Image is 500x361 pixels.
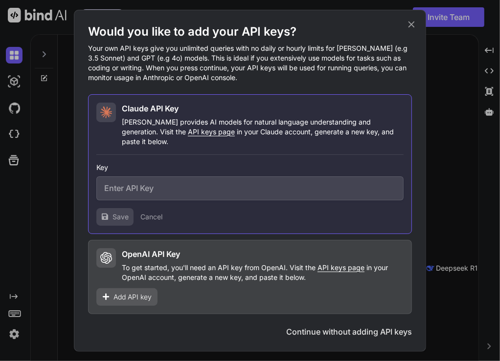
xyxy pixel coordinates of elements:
button: Cancel [140,212,162,222]
h3: Key [96,163,404,172]
button: Save [96,208,134,226]
span: Add API key [114,292,152,302]
span: API keys page [188,127,235,136]
p: Your own API keys give you unlimited queries with no daily or hourly limits for [PERSON_NAME] (e.... [88,43,412,83]
h1: Would you like to add your API keys? [88,24,412,40]
button: Continue without adding API keys [286,326,412,338]
h2: OpenAI API Key [122,248,180,260]
h2: Claude API Key [122,103,179,114]
p: [PERSON_NAME] provides AI models for natural language understanding and generation. Visit the in ... [122,117,404,147]
span: API keys page [318,263,364,272]
span: Save [113,212,129,222]
p: To get started, you'll need an API key from OpenAI. Visit the in your OpenAI account, generate a ... [122,263,404,282]
input: Enter API Key [96,176,404,200]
